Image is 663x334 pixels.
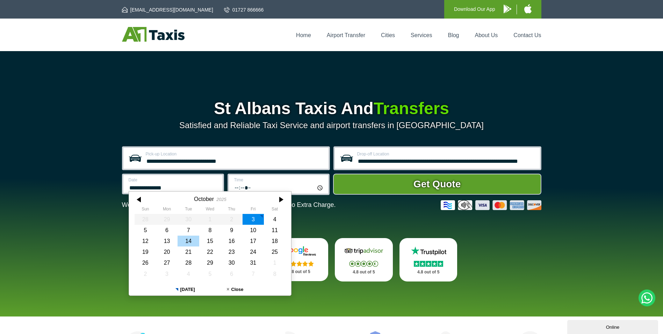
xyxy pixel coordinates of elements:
[504,5,511,13] img: A1 Taxis Android App
[264,214,286,225] div: 04 October 2025
[374,99,449,118] span: Transfers
[242,225,264,236] div: 10 October 2025
[135,207,156,214] th: Sunday
[278,246,320,256] img: Google
[199,236,221,246] div: 15 October 2025
[135,246,156,257] div: 19 October 2025
[567,319,660,334] iframe: chat widget
[221,246,242,257] div: 23 October 2025
[221,214,242,225] div: 02 October 2025
[242,269,264,279] div: 07 November 2025
[242,246,264,257] div: 24 October 2025
[199,269,221,279] div: 05 November 2025
[178,225,199,236] div: 07 October 2025
[199,214,221,225] div: 01 October 2025
[122,120,541,130] p: Satisfied and Reliable Taxi Service and airport transfers in [GEOGRAPHIC_DATA]
[178,207,199,214] th: Tuesday
[156,207,178,214] th: Monday
[224,6,264,13] a: 01727 866666
[399,238,457,281] a: Trustpilot Stars 4.8 out of 5
[264,246,286,257] div: 25 October 2025
[264,236,286,246] div: 18 October 2025
[178,269,199,279] div: 04 November 2025
[357,152,536,156] label: Drop-off Location
[160,284,210,295] button: [DATE]
[349,261,378,267] img: Stars
[199,257,221,268] div: 29 October 2025
[264,269,286,279] div: 08 November 2025
[221,269,242,279] div: 06 November 2025
[156,257,178,268] div: 27 October 2025
[135,257,156,268] div: 26 October 2025
[524,4,532,13] img: A1 Taxis iPhone App
[296,32,311,38] a: Home
[221,225,242,236] div: 09 October 2025
[407,268,450,277] p: 4.8 out of 5
[343,268,385,277] p: 4.8 out of 5
[221,207,242,214] th: Thursday
[270,238,328,281] a: Google Stars 4.8 out of 5
[178,257,199,268] div: 28 October 2025
[135,236,156,246] div: 12 October 2025
[242,257,264,268] div: 31 October 2025
[178,214,199,225] div: 30 September 2025
[122,6,213,13] a: [EMAIL_ADDRESS][DOMAIN_NAME]
[194,196,214,202] div: October
[475,32,498,38] a: About Us
[129,178,218,182] label: Date
[135,269,156,279] div: 02 November 2025
[178,246,199,257] div: 21 October 2025
[242,236,264,246] div: 17 October 2025
[285,261,314,266] img: Stars
[199,207,221,214] th: Wednesday
[414,261,443,267] img: Stars
[199,225,221,236] div: 08 October 2025
[146,152,324,156] label: Pick-up Location
[441,200,541,210] img: Credit And Debit Cards
[216,197,226,202] div: 2025
[156,225,178,236] div: 06 October 2025
[122,27,185,42] img: A1 Taxis St Albans LTD
[135,214,156,225] div: 28 September 2025
[255,201,336,208] span: The Car at No Extra Charge.
[327,32,365,38] a: Airport Transfer
[513,32,541,38] a: Contact Us
[234,178,324,182] label: Time
[448,32,459,38] a: Blog
[221,257,242,268] div: 30 October 2025
[156,246,178,257] div: 20 October 2025
[210,284,260,295] button: Close
[135,225,156,236] div: 05 October 2025
[199,246,221,257] div: 22 October 2025
[335,238,393,281] a: Tripadvisor Stars 4.8 out of 5
[411,32,432,38] a: Services
[122,100,541,117] h1: St Albans Taxis And
[408,246,449,256] img: Trustpilot
[333,174,541,195] button: Get Quote
[221,236,242,246] div: 16 October 2025
[343,246,385,256] img: Tripadvisor
[156,269,178,279] div: 03 November 2025
[264,257,286,268] div: 01 November 2025
[156,214,178,225] div: 29 September 2025
[156,236,178,246] div: 13 October 2025
[242,207,264,214] th: Friday
[381,32,395,38] a: Cities
[454,5,495,14] p: Download Our App
[278,267,320,276] p: 4.8 out of 5
[122,201,336,209] p: We Now Accept Card & Contactless Payment In
[242,214,264,225] div: 03 October 2025
[264,225,286,236] div: 11 October 2025
[178,236,199,246] div: 14 October 2025
[264,207,286,214] th: Saturday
